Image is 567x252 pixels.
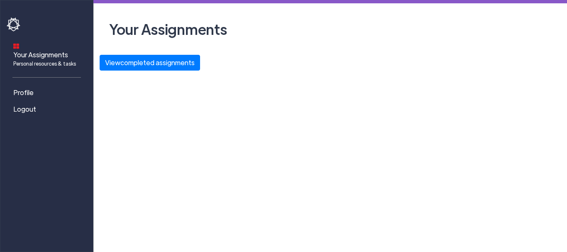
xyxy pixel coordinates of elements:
[100,55,200,71] button: Viewcompleted assignments
[13,50,76,67] span: Your Assignments
[13,88,34,98] span: Profile
[7,17,22,32] img: havoc-shield-logo-white.png
[13,104,36,114] span: Logout
[13,43,19,49] img: dashboard-icon.svg
[7,84,90,101] a: Profile
[7,38,90,71] a: Your AssignmentsPersonal resources & tasks
[7,101,90,117] a: Logout
[106,17,555,42] h2: Your Assignments
[13,60,76,67] span: Personal resources & tasks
